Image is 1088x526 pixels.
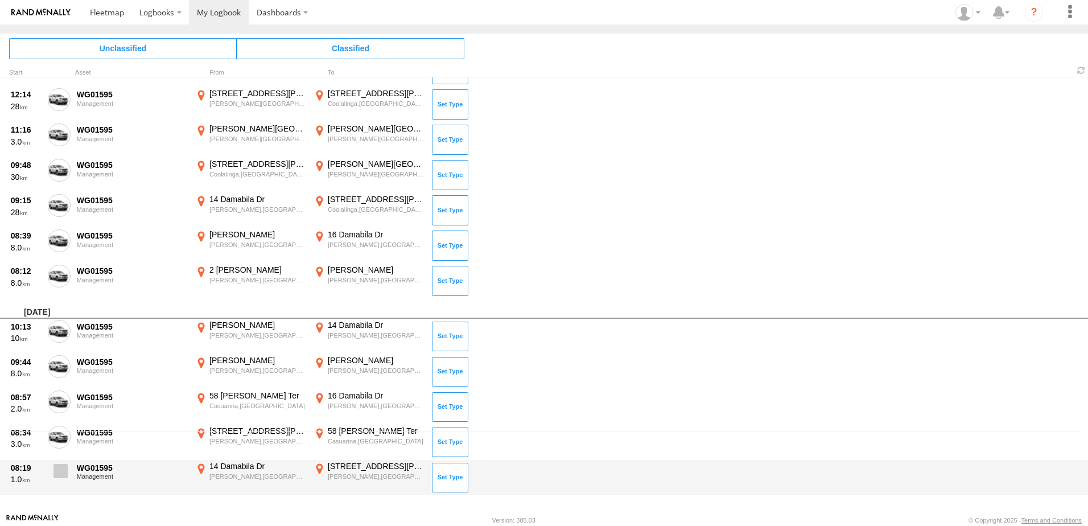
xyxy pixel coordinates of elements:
div: Casuarina,[GEOGRAPHIC_DATA] [209,402,306,410]
div: 8.0 [11,243,42,253]
div: 58 [PERSON_NAME] Ter [209,391,306,401]
label: Click to View Event Location [193,355,307,388]
div: From [193,70,307,76]
div: [PERSON_NAME],[GEOGRAPHIC_DATA] [209,367,306,375]
div: WG01595 [77,322,187,332]
div: [PERSON_NAME][GEOGRAPHIC_DATA] [328,159,424,169]
div: 2.0 [11,404,42,414]
div: Trevor Wilson [951,4,984,21]
div: [STREET_ADDRESS][PERSON_NAME] [328,461,424,471]
div: 3.0 [11,137,42,147]
img: rand-logo.svg [11,9,71,17]
div: WG01595 [77,463,187,473]
div: Coolalinga,[GEOGRAPHIC_DATA] [328,100,424,108]
button: Click to Set [432,125,468,154]
label: Click to View Event Location [193,194,307,227]
button: Click to Set [432,463,468,492]
div: 2 [PERSON_NAME] [209,265,306,275]
button: Click to Set [432,195,468,225]
div: 28 [11,101,42,112]
div: 08:12 [11,266,42,276]
div: [PERSON_NAME],[GEOGRAPHIC_DATA] [328,241,424,249]
a: Terms and Conditions [1021,517,1082,524]
div: Management [77,402,187,409]
div: Management [77,367,187,374]
div: [PERSON_NAME] [328,265,424,275]
div: 3.0 [11,439,42,449]
div: [STREET_ADDRESS][PERSON_NAME] [209,88,306,98]
div: [PERSON_NAME],[GEOGRAPHIC_DATA] [328,367,424,375]
div: WG01595 [77,357,187,367]
div: WG01595 [77,266,187,276]
div: WG01595 [77,125,187,135]
div: [PERSON_NAME],[GEOGRAPHIC_DATA] [209,472,306,480]
div: [PERSON_NAME][GEOGRAPHIC_DATA],[GEOGRAPHIC_DATA] [328,135,424,143]
label: Click to View Event Location [312,461,426,494]
div: 10:13 [11,322,42,332]
div: To [312,70,426,76]
label: Click to View Event Location [312,229,426,262]
label: Click to View Event Location [193,461,307,494]
a: Visit our Website [6,515,59,526]
div: 09:15 [11,195,42,206]
label: Click to View Event Location [312,391,426,424]
div: [STREET_ADDRESS][PERSON_NAME] [328,88,424,98]
div: Management [77,332,187,339]
div: 30 [11,172,42,182]
div: 08:34 [11,428,42,438]
label: Click to View Event Location [193,426,307,459]
button: Click to Set [432,89,468,119]
label: Click to View Event Location [312,194,426,227]
div: Management [77,100,187,107]
div: [STREET_ADDRESS][PERSON_NAME] [209,159,306,169]
div: 12:14 [11,89,42,100]
div: 09:48 [11,160,42,170]
div: WG01595 [77,231,187,241]
div: 8.0 [11,278,42,288]
div: 08:39 [11,231,42,241]
button: Click to Set [432,392,468,422]
div: Coolalinga,[GEOGRAPHIC_DATA] [209,170,306,178]
label: Click to View Event Location [193,265,307,298]
div: © Copyright 2025 - [969,517,1082,524]
div: [PERSON_NAME],[GEOGRAPHIC_DATA] [328,472,424,480]
div: Management [77,241,187,248]
label: Click to View Event Location [193,159,307,192]
div: WG01595 [77,428,187,438]
div: 11:16 [11,125,42,135]
label: Click to View Event Location [312,124,426,157]
button: Click to Set [432,231,468,260]
div: Management [77,171,187,178]
div: [PERSON_NAME],[GEOGRAPHIC_DATA] [328,276,424,284]
button: Click to Set [432,428,468,457]
div: WG01595 [77,195,187,206]
div: Click to Sort [9,70,43,76]
div: [STREET_ADDRESS][PERSON_NAME] [328,194,424,204]
label: Click to View Event Location [193,391,307,424]
div: Coolalinga,[GEOGRAPHIC_DATA] [328,206,424,213]
div: 14 Damabila Dr [209,461,306,471]
div: Management [77,135,187,142]
span: Click to view Unclassified Trips [9,38,237,59]
div: 16 Damabila Dr [328,391,424,401]
i: ? [1025,3,1043,22]
div: 1.0 [11,474,42,484]
label: Click to View Event Location [193,124,307,157]
div: 28 [11,207,42,217]
button: Click to Set [432,160,468,190]
div: [PERSON_NAME] [328,355,424,365]
label: Click to View Event Location [193,229,307,262]
div: [PERSON_NAME],[GEOGRAPHIC_DATA] [209,276,306,284]
div: Management [77,473,187,480]
div: [PERSON_NAME][GEOGRAPHIC_DATA] [209,124,306,134]
label: Click to View Event Location [193,320,307,353]
div: Management [77,438,187,445]
button: Click to Set [432,266,468,295]
div: [PERSON_NAME] [209,229,306,240]
label: Click to View Event Location [312,320,426,353]
div: 08:19 [11,463,42,473]
div: Management [77,277,187,283]
div: Management [77,206,187,213]
button: Click to Set [432,322,468,351]
div: 10 [11,333,42,343]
